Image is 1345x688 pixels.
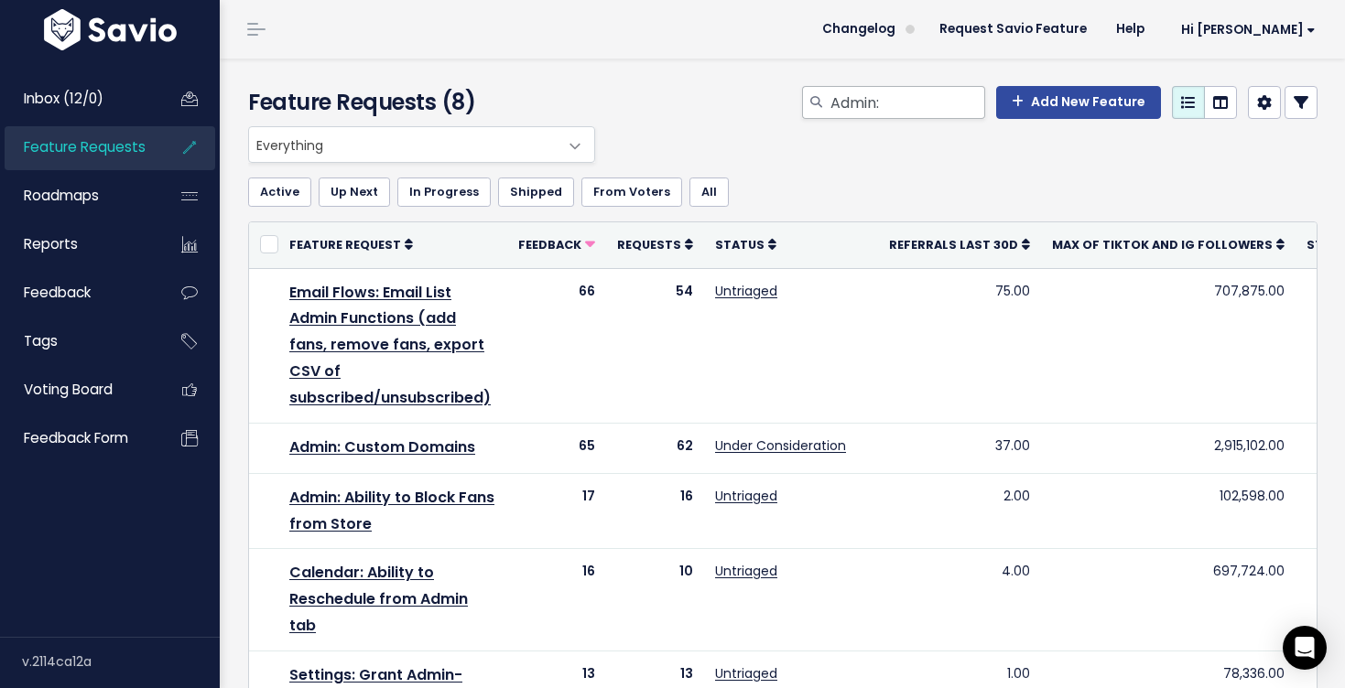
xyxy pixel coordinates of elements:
[518,235,595,253] a: Feedback
[606,549,704,650] td: 10
[889,235,1030,253] a: Referrals Last 30d
[289,436,475,457] a: Admin: Custom Domains
[617,235,693,253] a: Requests
[319,177,390,207] a: Up Next
[878,423,1041,473] td: 37.00
[1181,23,1316,37] span: Hi [PERSON_NAME]
[5,417,152,459] a: Feedback form
[606,473,704,549] td: 16
[1041,423,1296,473] td: 2,915,102.00
[507,268,606,423] td: 66
[1283,626,1327,670] div: Open Intercom Messenger
[822,23,895,36] span: Changelog
[715,487,777,505] a: Untriaged
[689,177,729,207] a: All
[925,16,1101,43] a: Request Savio Feature
[606,423,704,473] td: 62
[248,86,587,119] h4: Feature Requests (8)
[22,638,220,685] div: v.2114ca12a
[1052,235,1285,253] a: Max of Tiktok and IG Followers
[581,177,682,207] a: From Voters
[518,237,581,253] span: Feedback
[507,549,606,650] td: 16
[248,177,311,207] a: Active
[5,223,152,265] a: Reports
[5,78,152,120] a: Inbox (12/0)
[617,237,681,253] span: Requests
[5,320,152,362] a: Tags
[878,549,1041,650] td: 4.00
[289,235,413,253] a: Feature Request
[1041,549,1296,650] td: 697,724.00
[715,664,777,683] a: Untriaged
[397,177,491,207] a: In Progress
[24,137,146,156] span: Feature Requests
[24,283,91,302] span: Feedback
[1041,268,1296,423] td: 707,875.00
[829,86,985,119] input: Search features...
[248,126,595,163] span: Everything
[889,237,1018,253] span: Referrals Last 30d
[248,177,1318,207] ul: Filter feature requests
[289,237,401,253] span: Feature Request
[24,234,78,253] span: Reports
[715,235,776,253] a: Status
[507,473,606,549] td: 17
[1101,16,1159,43] a: Help
[24,186,99,205] span: Roadmaps
[715,282,777,300] a: Untriaged
[39,9,181,50] img: logo-white.9d6f32f41409.svg
[24,380,113,399] span: Voting Board
[24,428,128,447] span: Feedback form
[24,331,58,350] span: Tags
[715,436,846,455] a: Under Consideration
[5,272,152,314] a: Feedback
[5,126,152,168] a: Feature Requests
[715,237,765,253] span: Status
[289,282,491,408] a: Email Flows: Email List Admin Functions (add fans, remove fans, export CSV of subscribed/unsubscr...
[1159,16,1330,44] a: Hi [PERSON_NAME]
[878,268,1041,423] td: 75.00
[289,562,468,636] a: Calendar: Ability to Reschedule from Admin tab
[996,86,1161,119] a: Add New Feature
[5,369,152,411] a: Voting Board
[1052,237,1273,253] span: Max of Tiktok and IG Followers
[289,487,494,534] a: Admin: Ability to Block Fans from Store
[878,473,1041,549] td: 2.00
[1041,473,1296,549] td: 102,598.00
[5,175,152,217] a: Roadmaps
[498,177,574,207] a: Shipped
[507,423,606,473] td: 65
[24,89,103,108] span: Inbox (12/0)
[249,127,558,162] span: Everything
[715,562,777,580] a: Untriaged
[606,268,704,423] td: 54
